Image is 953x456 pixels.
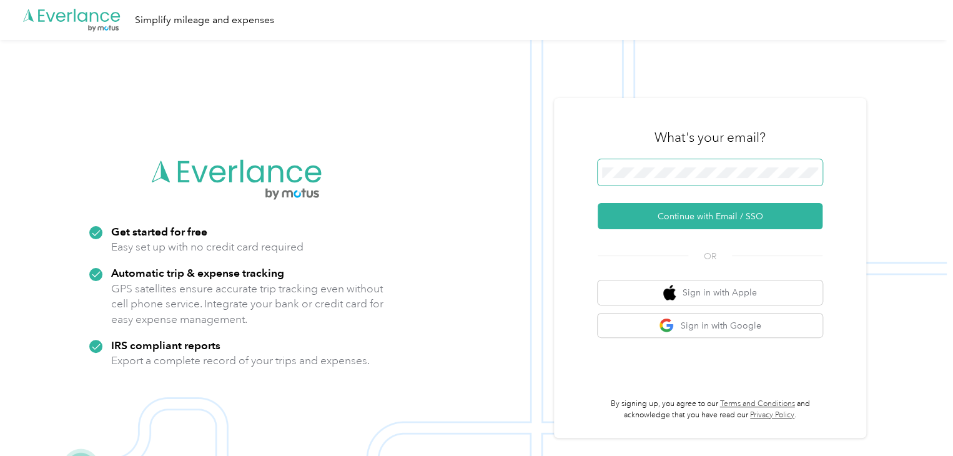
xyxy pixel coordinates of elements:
[598,280,822,305] button: apple logoSign in with Apple
[598,314,822,338] button: google logoSign in with Google
[750,410,794,420] a: Privacy Policy
[135,12,274,28] div: Simplify mileage and expenses
[111,225,207,238] strong: Get started for free
[598,399,822,420] p: By signing up, you agree to our and acknowledge that you have read our .
[659,318,674,334] img: google logo
[111,339,220,352] strong: IRS compliant reports
[720,399,795,409] a: Terms and Conditions
[111,239,304,255] p: Easy set up with no credit card required
[654,129,766,146] h3: What's your email?
[111,266,284,279] strong: Automatic trip & expense tracking
[598,203,822,229] button: Continue with Email / SSO
[663,285,676,300] img: apple logo
[111,353,370,369] p: Export a complete record of your trips and expenses.
[688,250,732,263] span: OR
[111,281,384,327] p: GPS satellites ensure accurate trip tracking even without cell phone service. Integrate your bank...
